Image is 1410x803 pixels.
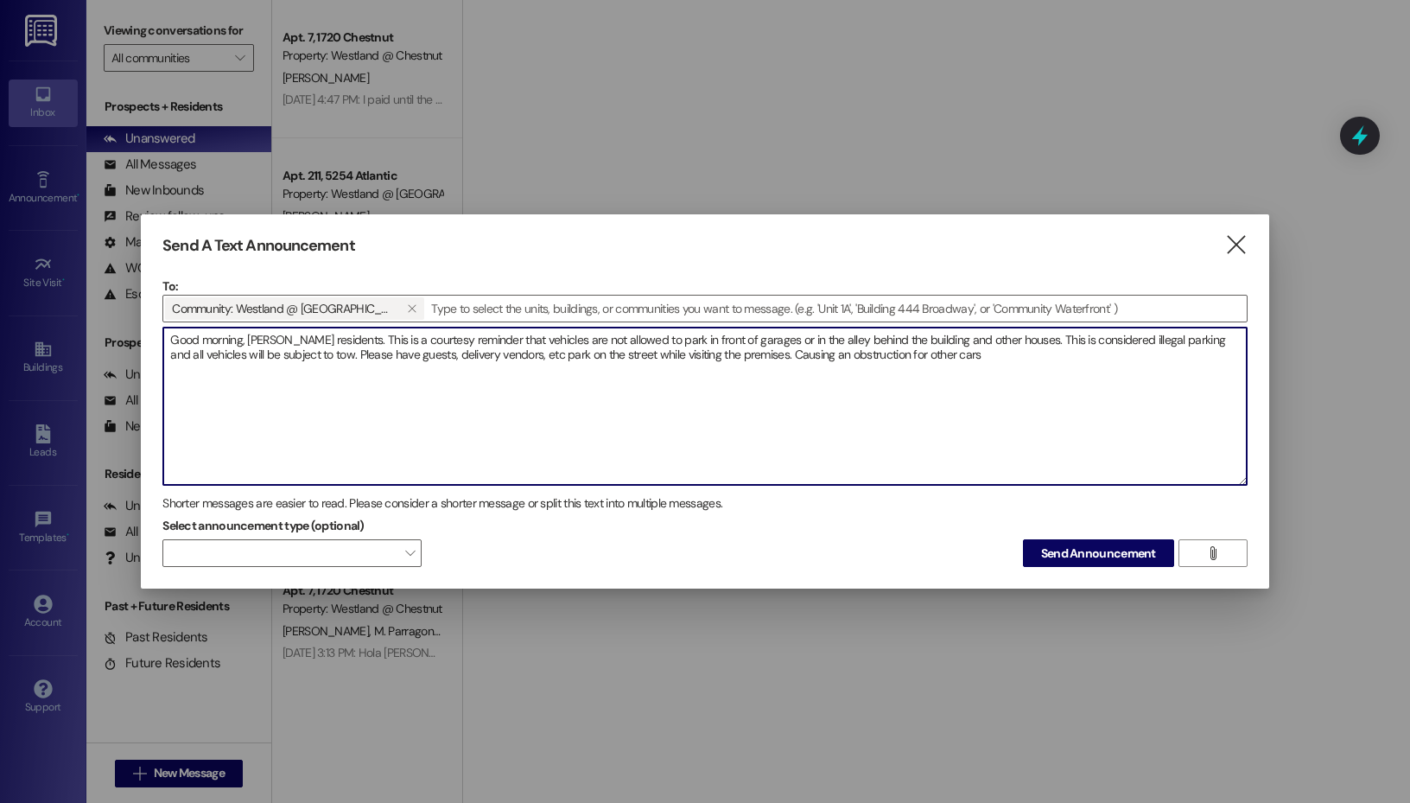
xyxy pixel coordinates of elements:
h3: Send A Text Announcement [162,236,354,256]
span: Send Announcement [1041,545,1156,563]
div: Shorter messages are easier to read. Please consider a shorter message or split this text into mu... [162,494,1248,513]
i:  [407,302,416,315]
p: To: [162,277,1248,295]
input: Type to select the units, buildings, or communities you want to message. (e.g. 'Unit 1A', 'Buildi... [426,296,1247,322]
div: Good morning, [PERSON_NAME] residents. This is a courtesy reminder that vehicles are not allowed ... [162,327,1248,486]
button: Community: Westland @ Carson (3287) [398,297,424,320]
label: Select announcement type (optional) [162,513,365,539]
span: Community: Westland @ Carson (3287) [172,297,391,320]
button: Send Announcement [1023,539,1174,567]
textarea: Good morning, [PERSON_NAME] residents. This is a courtesy reminder that vehicles are not allowed ... [163,328,1247,485]
i:  [1206,546,1219,560]
i:  [1224,236,1248,254]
